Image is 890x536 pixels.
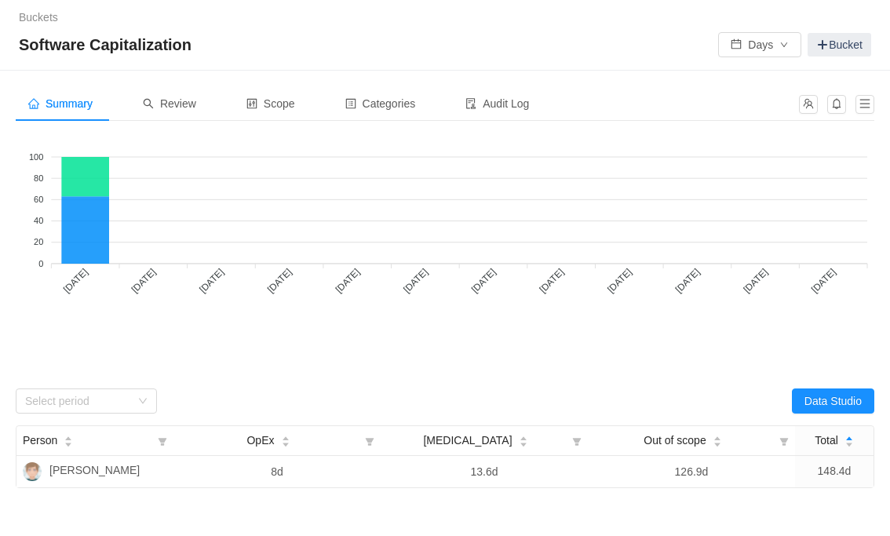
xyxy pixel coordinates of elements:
[713,435,721,439] i: icon: caret-up
[423,432,512,449] span: [MEDICAL_DATA]
[713,434,722,445] div: Sort
[673,266,702,295] tspan: [DATE]
[566,426,588,455] i: icon: filter
[38,259,43,268] tspan: 0
[29,152,43,162] tspan: 100
[25,393,130,409] div: Select period
[23,462,42,481] img: GM
[246,97,295,110] span: Scope
[19,32,201,57] span: Software Capitalization
[64,434,73,445] div: Sort
[345,98,356,109] i: icon: profile
[381,456,588,487] td: 13.6d
[773,426,795,455] i: icon: filter
[19,11,58,24] a: Buckets
[143,98,154,109] i: icon: search
[281,435,290,439] i: icon: caret-up
[588,456,795,487] td: 126.9d
[741,266,770,295] tspan: [DATE]
[519,440,527,445] i: icon: caret-down
[173,456,381,487] td: 8d
[28,97,93,110] span: Summary
[359,426,381,455] i: icon: filter
[465,98,476,109] i: icon: audit
[49,462,140,481] span: [PERSON_NAME]
[281,434,290,445] div: Sort
[718,32,801,57] button: icon: calendarDaysicon: down
[151,426,173,455] i: icon: filter
[61,266,90,295] tspan: [DATE]
[799,95,818,114] button: icon: team
[143,97,196,110] span: Review
[808,33,871,57] a: Bucket
[469,266,498,295] tspan: [DATE]
[644,432,706,449] span: Out of scope
[138,396,148,407] i: icon: down
[815,432,838,449] span: Total
[265,266,294,295] tspan: [DATE]
[519,434,528,445] div: Sort
[34,216,43,225] tspan: 40
[827,95,846,114] button: icon: bell
[844,434,854,445] div: Sort
[605,266,634,295] tspan: [DATE]
[64,435,73,439] i: icon: caret-up
[34,237,43,246] tspan: 20
[538,266,567,295] tspan: [DATE]
[401,266,430,295] tspan: [DATE]
[129,266,159,295] tspan: [DATE]
[28,98,39,109] i: icon: home
[792,388,874,414] button: Data Studio
[465,97,529,110] span: Audit Log
[345,97,416,110] span: Categories
[197,266,226,295] tspan: [DATE]
[713,440,721,445] i: icon: caret-down
[844,440,853,445] i: icon: caret-down
[844,435,853,439] i: icon: caret-up
[34,195,43,204] tspan: 60
[334,266,363,295] tspan: [DATE]
[64,440,73,445] i: icon: caret-down
[281,440,290,445] i: icon: caret-down
[809,266,838,295] tspan: [DATE]
[23,432,57,449] span: Person
[519,435,527,439] i: icon: caret-up
[246,432,274,449] span: OpEx
[246,98,257,109] i: icon: control
[34,173,43,183] tspan: 80
[795,456,874,487] td: 148.4d
[855,95,874,114] button: icon: menu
